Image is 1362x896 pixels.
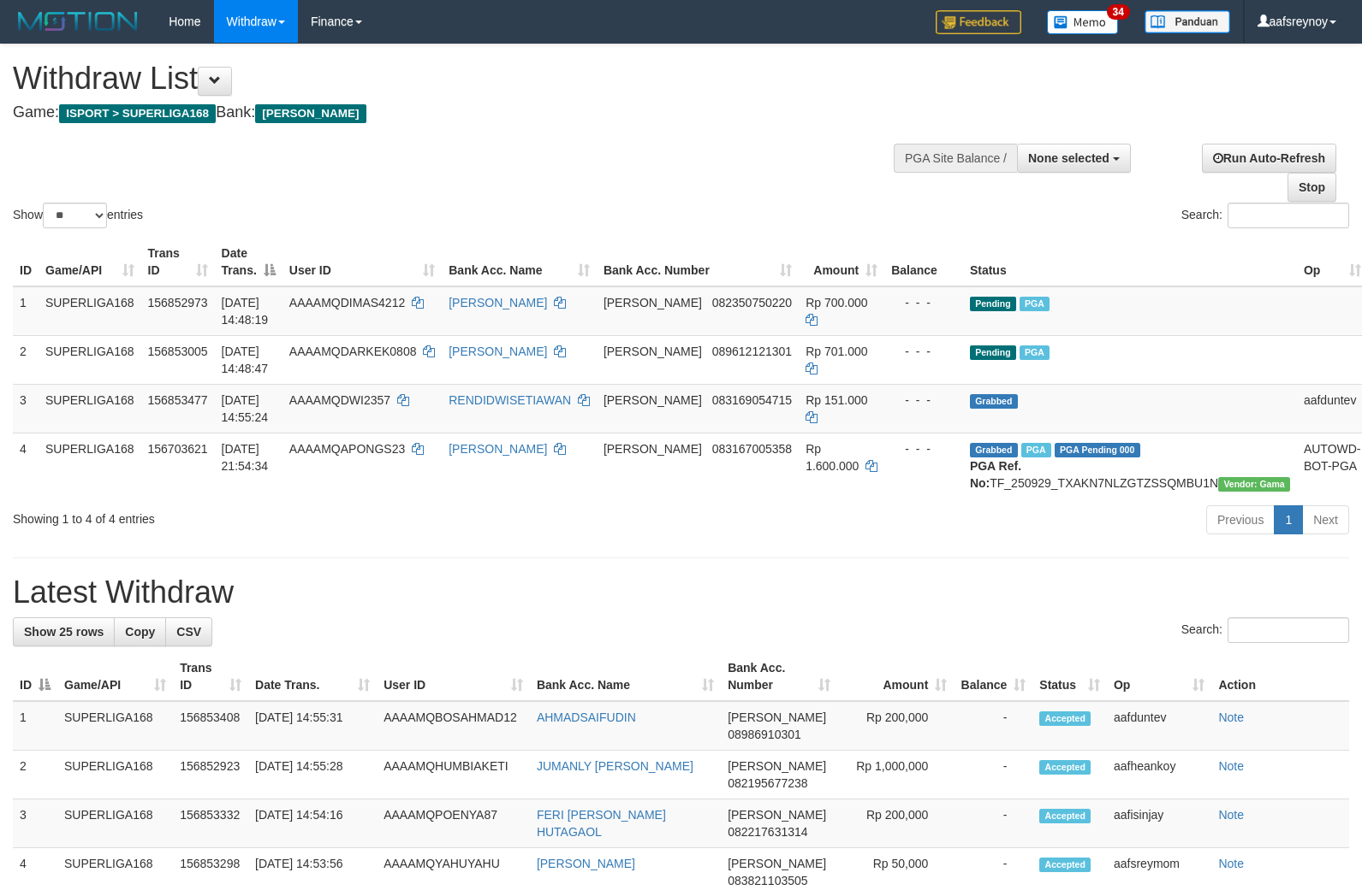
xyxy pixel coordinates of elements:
[712,296,792,309] span: Copy 082350750220 to clipboard
[449,442,547,456] a: [PERSON_NAME]
[13,433,39,498] td: 4
[1218,477,1290,492] span: Vendor URL: https://trx31.1velocity.biz
[970,459,1021,490] b: PGA Ref. No:
[806,393,867,407] span: Rp 151.000
[57,799,173,848] td: SUPERLIGA168
[891,440,956,457] div: - - -
[1218,857,1244,870] a: Note
[837,751,954,799] td: Rp 1,000,000
[377,701,530,751] td: AAAAMQBOSAHMAD12
[1202,144,1336,173] a: Run Auto-Refresh
[963,433,1297,498] td: TF_250929_TXAKN7NLZGTZSSQMBU1N
[248,701,377,751] td: [DATE] 14:55:31
[728,776,807,790] span: Copy 082195677238 to clipboard
[13,617,115,646] a: Show 25 rows
[728,857,826,870] span: [PERSON_NAME]
[1181,617,1349,643] label: Search:
[954,652,1032,701] th: Balance: activate to sort column ascending
[837,652,954,701] th: Amount: activate to sort column ascending
[884,238,963,286] th: Balance
[283,238,442,286] th: User ID: activate to sort column ascending
[1107,751,1211,799] td: aafheankoy
[24,625,104,639] span: Show 25 rows
[13,286,39,336] td: 1
[604,393,702,407] span: [PERSON_NAME]
[806,296,867,309] span: Rp 700.000
[289,345,417,358] span: AAAAMQDARKEK0808
[13,504,555,528] div: Showing 1 to 4 of 4 entries
[728,808,826,822] span: [PERSON_NAME]
[13,62,891,96] h1: Withdraw List
[1181,203,1349,228] label: Search:
[1039,760,1091,775] span: Accepted
[39,433,141,498] td: SUPERLIGA168
[377,799,530,848] td: AAAAMQPOENYA87
[1020,345,1050,360] span: Marked by aafheankoy
[1274,505,1303,534] a: 1
[173,751,248,799] td: 156852923
[537,808,666,839] a: FERI [PERSON_NAME] HUTAGAOL
[597,238,799,286] th: Bank Acc. Number: activate to sort column ascending
[148,442,208,456] span: 156703621
[1228,203,1349,228] input: Search:
[13,575,1349,610] h1: Latest Withdraw
[712,442,792,456] span: Copy 083167005358 to clipboard
[39,238,141,286] th: Game/API: activate to sort column ascending
[222,296,269,327] span: [DATE] 14:48:19
[537,857,635,870] a: [PERSON_NAME]
[176,625,201,639] span: CSV
[1021,443,1051,457] span: Marked by aafchhiseyha
[1302,505,1349,534] a: Next
[449,393,571,407] a: RENDIDWISETIAWAN
[954,751,1032,799] td: -
[1228,617,1349,643] input: Search:
[39,286,141,336] td: SUPERLIGA168
[1107,652,1211,701] th: Op: activate to sort column ascending
[837,701,954,751] td: Rp 200,000
[970,297,1016,311] span: Pending
[289,442,405,456] span: AAAAMQAPONGS23
[222,345,269,375] span: [DATE] 14:48:47
[248,799,377,848] td: [DATE] 14:54:16
[728,728,801,741] span: Copy 08986910301 to clipboard
[1039,809,1091,823] span: Accepted
[970,345,1016,360] span: Pending
[1107,4,1130,20] span: 34
[806,345,867,358] span: Rp 701.000
[449,345,547,358] a: [PERSON_NAME]
[57,751,173,799] td: SUPERLIGA168
[215,238,283,286] th: Date Trans.: activate to sort column descending
[1145,10,1230,33] img: panduan.png
[377,751,530,799] td: AAAAMQHUMBIAKETI
[1211,652,1349,701] th: Action
[173,799,248,848] td: 156853332
[222,442,269,473] span: [DATE] 21:54:34
[1107,799,1211,848] td: aafisinjay
[289,296,405,309] span: AAAAMQDIMAS4212
[13,203,143,228] label: Show entries
[728,759,826,773] span: [PERSON_NAME]
[891,343,956,360] div: - - -
[43,203,107,228] select: Showentries
[1039,711,1091,726] span: Accepted
[537,759,693,773] a: JUMANLY [PERSON_NAME]
[728,825,807,839] span: Copy 082217631314 to clipboard
[936,10,1021,34] img: Feedback.jpg
[721,652,837,701] th: Bank Acc. Number: activate to sort column ascending
[604,296,702,309] span: [PERSON_NAME]
[125,625,155,639] span: Copy
[255,104,366,123] span: [PERSON_NAME]
[1039,858,1091,872] span: Accepted
[13,238,39,286] th: ID
[57,652,173,701] th: Game/API: activate to sort column ascending
[1218,808,1244,822] a: Note
[1107,701,1211,751] td: aafduntev
[13,652,57,701] th: ID: activate to sort column descending
[1055,443,1140,457] span: PGA Pending
[891,294,956,311] div: - - -
[13,799,57,848] td: 3
[13,335,39,384] td: 2
[1032,652,1107,701] th: Status: activate to sort column ascending
[806,442,859,473] span: Rp 1.600.000
[13,384,39,433] td: 3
